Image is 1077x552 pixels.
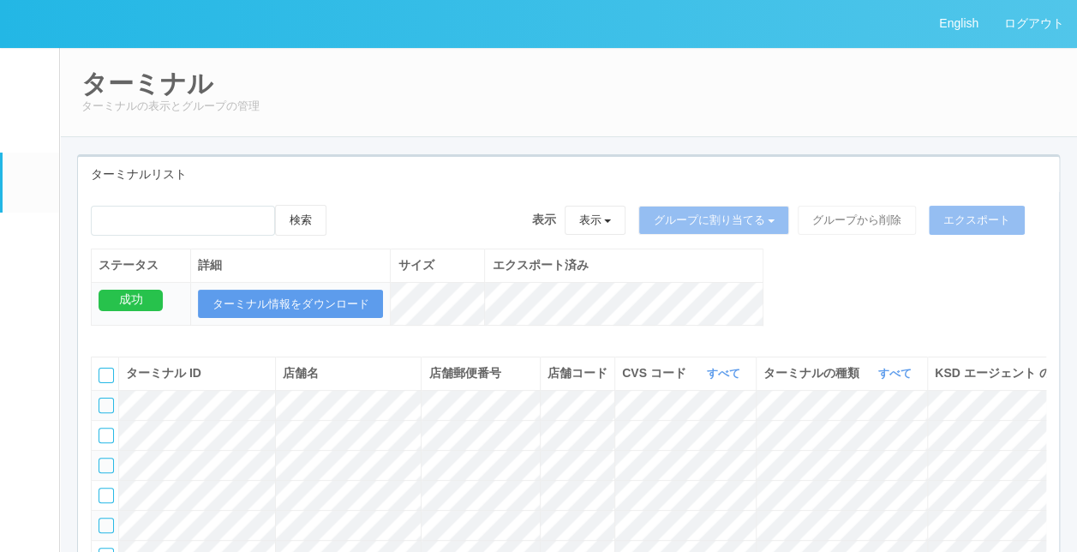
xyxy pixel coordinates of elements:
[3,266,59,318] a: メンテナンス通知
[3,47,59,99] a: イベントログ
[3,213,59,265] a: パッケージ
[81,69,1056,98] h2: ターミナル
[492,256,756,274] div: エクスポート済み
[3,99,59,152] a: ユーザー
[798,206,916,235] button: グループから削除
[703,365,749,382] button: すべて
[638,206,789,235] button: グループに割り当てる
[81,98,1056,115] p: ターミナルの表示とグループの管理
[198,256,383,274] div: 詳細
[3,476,59,528] a: ドキュメントを管理
[878,367,916,380] a: すべて
[3,423,59,476] a: コンテンツプリント
[428,366,500,380] span: 店舗郵便番号
[3,153,59,213] a: ターミナル
[547,366,607,380] span: 店舗コード
[99,256,183,274] div: ステータス
[763,364,864,382] span: ターミナルの種類
[3,318,59,370] a: クライアントリンク
[78,157,1059,192] div: ターミナルリスト
[126,364,268,382] div: ターミナル ID
[707,367,745,380] a: すべて
[622,364,691,382] span: CVS コード
[3,370,59,423] a: アラート設定
[929,206,1025,235] button: エクスポート
[398,256,477,274] div: サイズ
[275,205,326,236] button: 検索
[283,366,319,380] span: 店舗名
[198,290,383,319] button: ターミナル情報をダウンロード
[532,211,556,229] span: 表示
[874,365,920,382] button: すべて
[565,206,626,235] button: 表示
[99,290,163,311] div: 成功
